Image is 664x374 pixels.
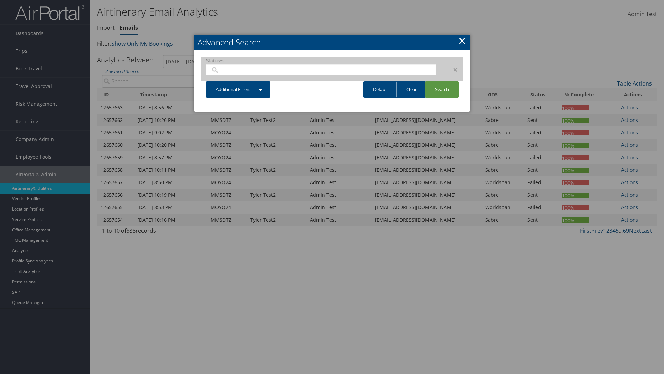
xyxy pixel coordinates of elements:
h2: Advanced Search [194,35,470,50]
a: Search [425,81,459,98]
a: Additional Filters... [206,81,270,98]
a: Clear [396,81,426,98]
label: Statuses [206,57,436,64]
a: Default [363,81,398,98]
div: × [441,65,463,74]
a: Close [458,34,466,47]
